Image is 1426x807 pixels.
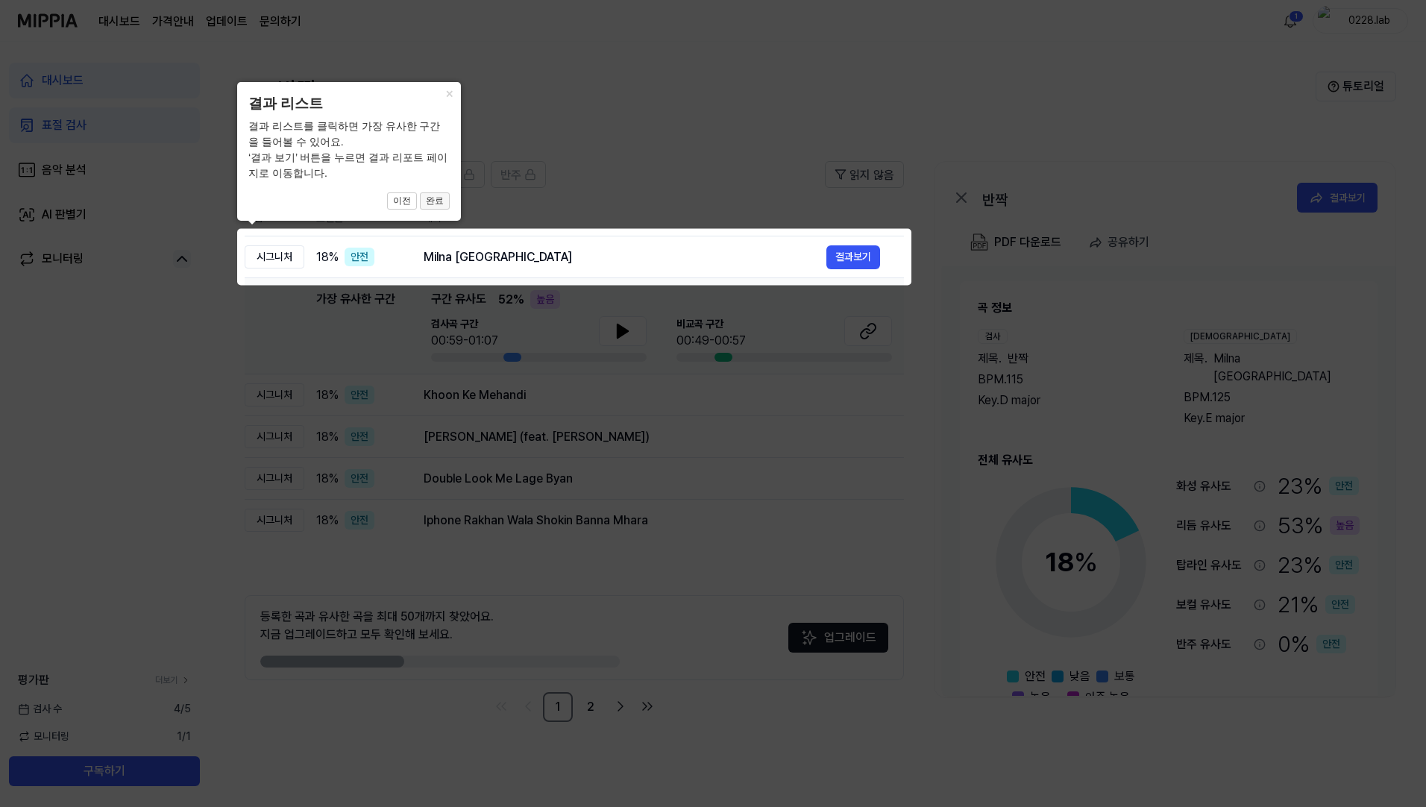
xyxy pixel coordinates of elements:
[437,82,461,103] button: Close
[420,192,450,210] button: 완료
[316,248,339,266] span: 18 %
[387,192,417,210] button: 이전
[245,245,304,269] div: 시그니처
[345,248,374,266] div: 안전
[248,119,450,181] div: 결과 리스트를 클릭하면 가장 유사한 구간을 들어볼 수 있어요. ‘결과 보기’ 버튼을 누르면 결과 리포트 페이지로 이동합니다.
[424,248,826,266] div: Milna [GEOGRAPHIC_DATA]
[248,93,450,115] header: 결과 리스트
[826,245,880,269] button: 결과보기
